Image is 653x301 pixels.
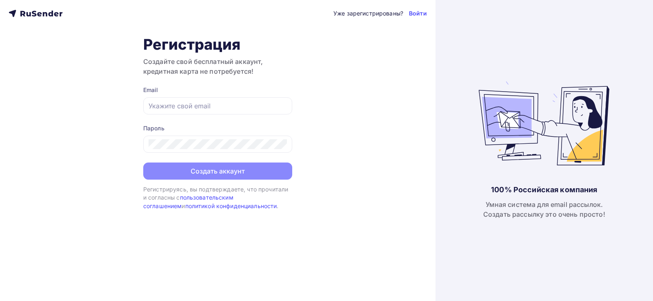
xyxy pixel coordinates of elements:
div: Умная система для email рассылок. Создать рассылку это очень просто! [483,200,605,219]
div: 100% Российская компания [491,185,597,195]
input: Укажите свой email [149,101,287,111]
a: пользовательским соглашением [143,194,233,209]
div: Уже зарегистрированы? [333,9,403,18]
a: политикой конфиденциальности [185,202,277,209]
div: Email [143,86,292,94]
h1: Регистрация [143,35,292,53]
button: Создать аккаунт [143,163,292,180]
h3: Создайте свой бесплатный аккаунт, кредитная карта не потребуется! [143,57,292,76]
div: Пароль [143,124,292,132]
div: Регистрируясь, вы подтверждаете, что прочитали и согласны с и . [143,185,292,210]
a: Войти [409,9,427,18]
